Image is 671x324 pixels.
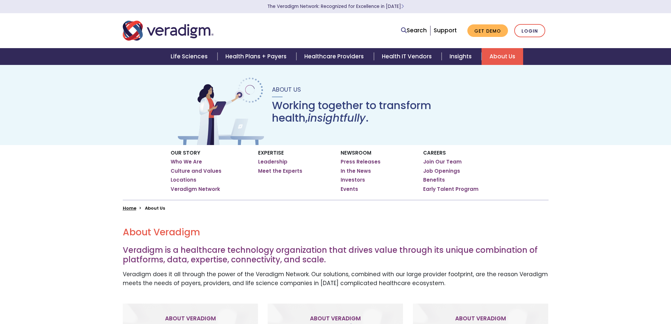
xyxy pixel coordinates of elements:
em: insightfully [308,110,366,125]
a: Veradigm Network [171,186,220,192]
a: Get Demo [467,24,508,37]
a: Job Openings [423,168,460,174]
h2: About Veradigm [123,227,549,238]
a: Events [341,186,358,192]
a: About Us [482,48,523,65]
a: Life Sciences [163,48,218,65]
a: Locations [171,177,196,183]
a: In the News [341,168,371,174]
a: Health Plans + Payers [218,48,296,65]
img: Veradigm logo [123,20,214,42]
span: About Us [272,85,301,94]
p: About Veradigm [128,314,253,323]
p: Veradigm does it all through the power of the Veradigm Network. Our solutions, combined with our ... [123,270,549,288]
a: Login [514,24,545,38]
a: Healthcare Providers [296,48,374,65]
a: Support [434,26,457,34]
a: Press Releases [341,159,381,165]
p: About Veradigm [418,314,543,323]
h1: Working together to transform health, . [272,99,495,125]
a: Leadership [258,159,287,165]
a: Search [401,26,427,35]
p: About Veradigm [273,314,398,323]
h3: Veradigm is a healthcare technology organization that drives value through its unique combination... [123,246,549,265]
a: Investors [341,177,365,183]
a: Insights [442,48,482,65]
a: The Veradigm Network: Recognized for Excellence in [DATE]Learn More [267,3,404,10]
a: Join Our Team [423,159,462,165]
a: Who We Are [171,159,202,165]
span: Learn More [401,3,404,10]
a: Home [123,205,136,211]
a: Health IT Vendors [374,48,442,65]
a: Early Talent Program [423,186,479,192]
a: Benefits [423,177,445,183]
a: Culture and Values [171,168,221,174]
a: Meet the Experts [258,168,302,174]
